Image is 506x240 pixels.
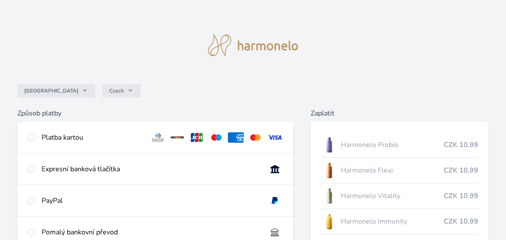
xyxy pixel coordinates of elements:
span: Harmonelo Probio [341,140,444,150]
img: visa.svg [267,132,283,143]
img: logo.svg [208,35,298,56]
span: CZK 10.99 [444,140,478,150]
h6: Způsob platby [17,108,293,118]
span: CZK 10.99 [444,191,478,201]
button: Czech [102,84,141,98]
div: Expresní banková tlačítka [42,164,260,174]
span: [GEOGRAPHIC_DATA] [24,87,78,94]
span: Harmonelo Vitality [341,191,444,201]
span: Czech [109,87,124,94]
span: Harmonelo Immunity [341,216,444,227]
button: [GEOGRAPHIC_DATA] [17,84,95,98]
img: maestro.svg [208,132,224,143]
img: jcb.svg [189,132,205,143]
img: discover.svg [169,132,185,143]
span: CZK 10.99 [444,216,478,227]
img: amex.svg [228,132,244,143]
img: CLEAN_VITALITY_se_stinem_x-lo.jpg [321,185,337,207]
div: Pomalý bankovní převod [42,227,260,237]
img: CLEAN_PROBIO_se_stinem_x-lo.jpg [321,134,337,156]
img: diners.svg [150,132,166,143]
img: CLEAN_FLEXI_se_stinem_x-hi_(1)-lo.jpg [321,160,337,181]
div: PayPal [42,195,260,206]
img: bankTransfer_IBAN.svg [267,227,283,237]
img: mc.svg [247,132,263,143]
span: CZK 10.99 [444,165,478,176]
h6: Zaplatit [311,108,489,118]
div: Platba kartou [42,132,143,143]
span: Harmonelo Flexi [341,165,444,176]
img: paypal.svg [267,195,283,206]
img: onlineBanking_CZ.svg [267,164,283,174]
img: IMMUNITY_se_stinem_x-lo.jpg [321,211,337,232]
